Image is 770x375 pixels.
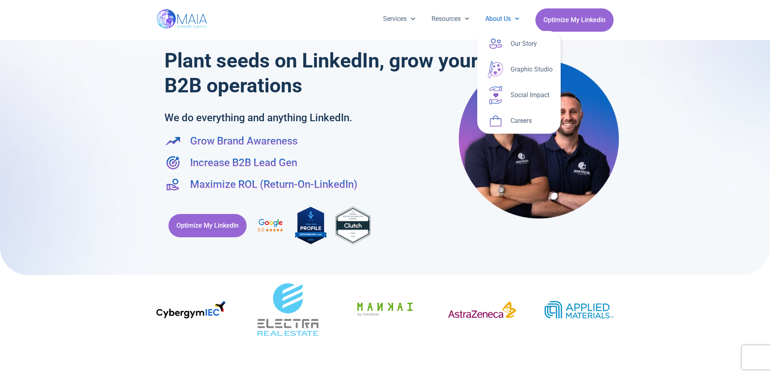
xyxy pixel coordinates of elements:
a: Careers [477,108,561,134]
span: Optimize My Linkedin [176,218,239,233]
div: 19 / 19 [448,301,517,322]
span: Increase B2B Lead Gen [188,155,297,170]
span: Grow Brand Awareness [188,133,298,149]
span: Optimize My Linkedin [543,12,606,28]
div: 1 / 19 [545,300,614,322]
ul: About Us [477,31,561,134]
div: 17 / 19 [253,275,322,347]
img: 7 (1) [351,275,419,344]
h2: We do everything and anything LinkedIn. [164,110,430,125]
img: Maia Digital- Shay & Eli [459,59,619,219]
a: Optimize My Linkedin [535,8,614,32]
span: Maximize ROL (Return-On-LinkedIn) [188,177,357,192]
img: Astrazenca [448,301,517,319]
div: 16 / 19 [156,301,225,321]
nav: Menu [375,8,527,29]
h1: Plant seeds on LinkedIn, grow your B2B operations [164,48,482,98]
img: MAIA Digital's rating on DesignRush, the industry-leading B2B Marketplace connecting brands with ... [295,204,327,247]
a: Services [375,8,423,29]
img: „…˜ƒ„ (1) (1) [253,275,322,344]
img: Dark-modeoff-Gradienton [156,301,225,318]
a: Resources [423,8,477,29]
img: applied-materials-logo [545,300,614,320]
a: Our Story [477,31,561,57]
a: Optimize My Linkedin [168,214,247,237]
div: Image Carousel [156,275,614,347]
a: About Us [477,8,527,29]
div: 18 / 19 [351,275,419,347]
a: Social Impact [477,82,561,108]
a: Graphic Studio [477,57,561,82]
